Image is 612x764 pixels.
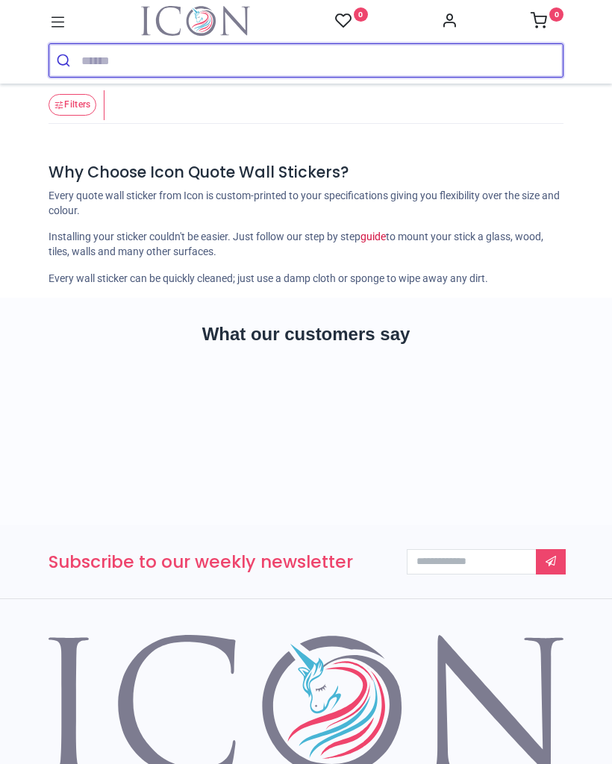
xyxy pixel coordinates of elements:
sup: 0 [354,7,368,22]
button: Submit [49,44,81,77]
h2: What our customers say [49,322,563,347]
button: Filters [49,94,96,116]
a: guide [360,231,386,242]
a: Logo of Icon Wall Stickers [141,6,250,36]
a: Account Info [441,16,458,28]
a: 0 [335,12,368,31]
h4: Why Choose Icon Quote Wall Stickers? [49,161,563,183]
h3: Subscribe to our weekly newsletter [49,550,384,574]
p: Every quote wall sticker from Icon is custom-printed to your specifications giving you flexibilit... [49,189,563,218]
img: Icon Wall Stickers [141,6,250,36]
p: Every wall sticker can be quickly cleaned; just use a damp cloth or sponge to wipe away any dirt. [49,272,563,286]
sup: 0 [549,7,563,22]
p: Installing your sticker couldn't be easier. Just follow our step by step to mount your stick a gl... [49,230,563,259]
a: 0 [531,16,563,28]
iframe: Customer reviews powered by Trustpilot [49,373,563,477]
